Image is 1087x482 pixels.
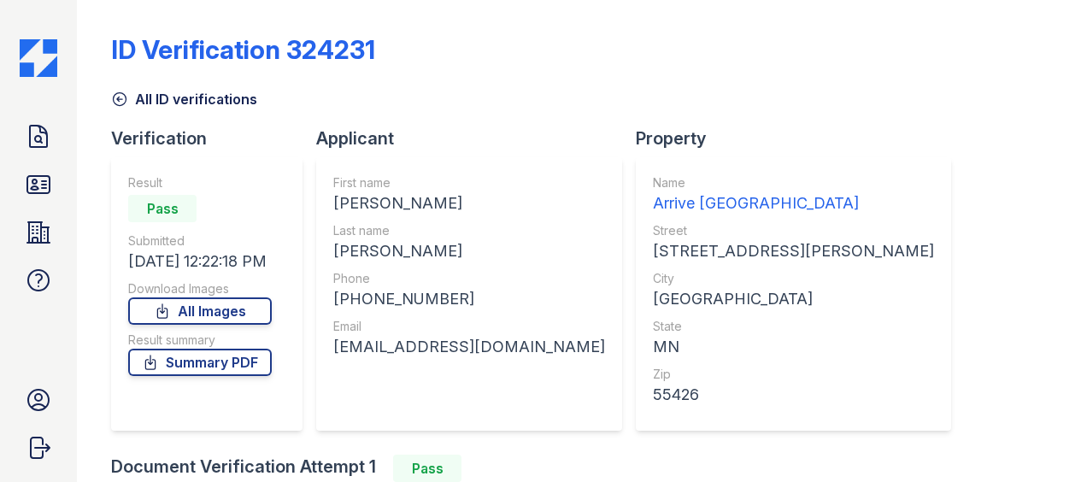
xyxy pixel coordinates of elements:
[128,332,272,349] div: Result summary
[653,191,934,215] div: Arrive [GEOGRAPHIC_DATA]
[653,366,934,383] div: Zip
[653,222,934,239] div: Street
[653,239,934,263] div: [STREET_ADDRESS][PERSON_NAME]
[128,280,272,297] div: Download Images
[128,174,272,191] div: Result
[636,126,965,150] div: Property
[653,383,934,407] div: 55426
[1015,414,1070,465] iframe: chat widget
[111,89,257,109] a: All ID verifications
[128,349,272,376] a: Summary PDF
[333,191,605,215] div: [PERSON_NAME]
[333,270,605,287] div: Phone
[653,318,934,335] div: State
[653,287,934,311] div: [GEOGRAPHIC_DATA]
[111,34,375,65] div: ID Verification 324231
[653,174,934,191] div: Name
[128,232,272,250] div: Submitted
[333,239,605,263] div: [PERSON_NAME]
[128,250,272,273] div: [DATE] 12:22:18 PM
[333,318,605,335] div: Email
[653,174,934,215] a: Name Arrive [GEOGRAPHIC_DATA]
[111,455,965,482] div: Document Verification Attempt 1
[111,126,316,150] div: Verification
[20,39,57,77] img: CE_Icon_Blue-c292c112584629df590d857e76928e9f676e5b41ef8f769ba2f05ee15b207248.png
[333,335,605,359] div: [EMAIL_ADDRESS][DOMAIN_NAME]
[333,222,605,239] div: Last name
[333,287,605,311] div: [PHONE_NUMBER]
[653,270,934,287] div: City
[333,174,605,191] div: First name
[653,335,934,359] div: MN
[316,126,636,150] div: Applicant
[128,297,272,325] a: All Images
[393,455,461,482] div: Pass
[128,195,197,222] div: Pass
